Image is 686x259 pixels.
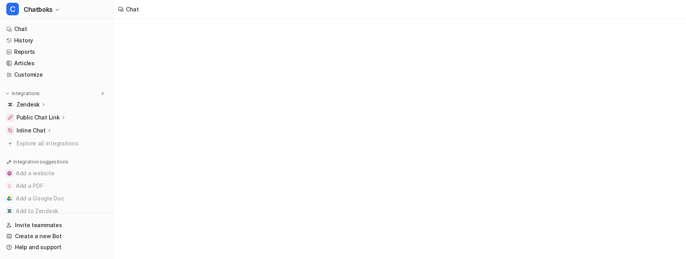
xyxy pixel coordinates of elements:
[17,127,46,134] p: Inline Chat
[3,35,110,46] a: History
[17,101,40,108] p: Zendesk
[3,242,110,253] a: Help and support
[8,102,13,107] img: Zendesk
[24,4,53,15] span: Chatboks
[7,184,12,188] img: Add a PDF
[3,138,110,149] a: Explore all integrations
[100,91,105,96] img: menu_add.svg
[7,171,12,176] img: Add a website
[3,180,110,192] button: Add a PDFAdd a PDF
[13,158,68,165] p: Integration suggestions
[6,140,14,147] img: explore all integrations
[6,3,19,15] span: C
[3,205,110,217] button: Add to ZendeskAdd to Zendesk
[126,5,139,13] div: Chat
[3,167,110,180] button: Add a websiteAdd a website
[3,58,110,69] a: Articles
[3,90,42,97] button: Integrations
[3,220,110,231] a: Invite teammates
[5,91,10,96] img: expand menu
[3,46,110,57] a: Reports
[3,192,110,205] button: Add a Google DocAdd a Google Doc
[12,90,40,97] p: Integrations
[8,128,13,133] img: Inline Chat
[17,137,107,150] span: Explore all integrations
[17,114,60,121] p: Public Chat Link
[7,196,12,201] img: Add a Google Doc
[3,24,110,35] a: Chat
[7,209,12,213] img: Add to Zendesk
[8,115,13,120] img: Public Chat Link
[3,69,110,80] a: Customize
[3,231,110,242] a: Create a new Bot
